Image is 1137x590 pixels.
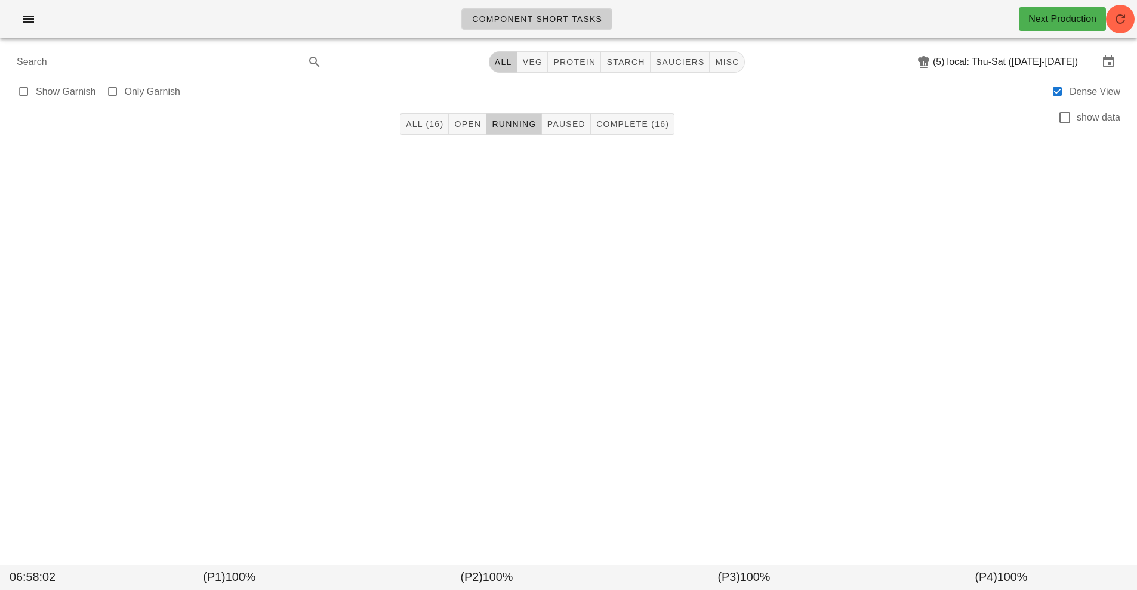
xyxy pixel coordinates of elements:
button: Paused [542,113,591,135]
label: Only Garnish [125,86,180,98]
span: Paused [547,119,586,129]
button: starch [601,51,650,73]
label: show data [1077,112,1120,123]
button: All (16) [400,113,449,135]
span: Running [491,119,536,129]
button: veg [517,51,549,73]
label: Dense View [1070,86,1120,98]
button: Complete (16) [591,113,674,135]
button: sauciers [651,51,710,73]
span: sauciers [655,57,705,67]
button: Open [449,113,486,135]
span: All (16) [405,119,443,129]
span: veg [522,57,543,67]
span: Complete (16) [596,119,669,129]
span: Component Short Tasks [472,14,602,24]
button: All [489,51,517,73]
span: All [494,57,512,67]
div: (5) [933,56,947,68]
span: misc [714,57,739,67]
button: protein [548,51,601,73]
label: Show Garnish [36,86,96,98]
span: protein [553,57,596,67]
div: Next Production [1028,12,1096,26]
button: misc [710,51,744,73]
span: Open [454,119,481,129]
button: Running [486,113,541,135]
span: starch [606,57,645,67]
a: Component Short Tasks [461,8,612,30]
